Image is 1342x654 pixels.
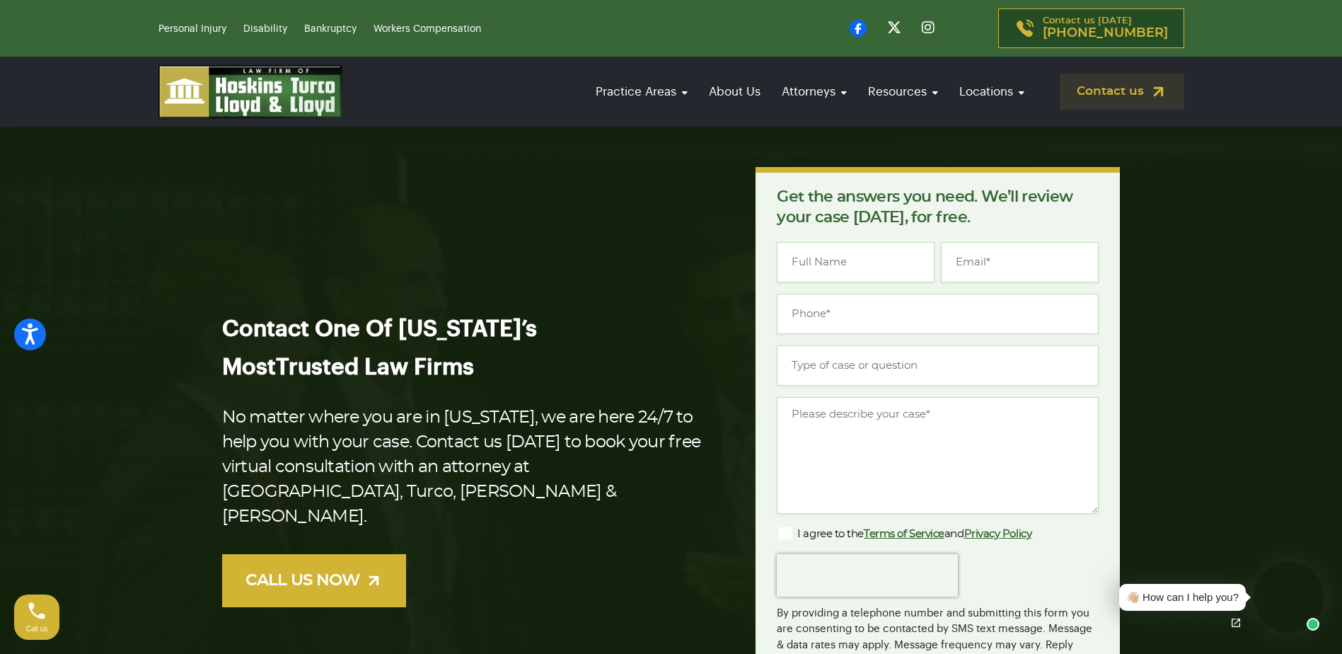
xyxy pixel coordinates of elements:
[777,187,1099,228] p: Get the answers you need. We’ll review your case [DATE], for free.
[775,71,854,112] a: Attorneys
[702,71,768,112] a: About Us
[276,356,474,379] span: Trusted Law Firms
[222,356,276,379] span: Most
[1043,26,1168,40] span: [PHONE_NUMBER]
[952,71,1031,112] a: Locations
[941,242,1099,282] input: Email*
[158,65,342,118] img: logo
[26,625,48,633] span: Call us
[304,24,357,34] a: Bankruptcy
[1060,74,1184,110] a: Contact us
[222,406,711,529] p: No matter where you are in [US_STATE], we are here 24/7 to help you with your case. Contact us [D...
[861,71,945,112] a: Resources
[777,345,1099,386] input: Type of case or question
[1126,590,1239,606] div: 👋🏼 How can I help you?
[374,24,481,34] a: Workers Compensation
[158,24,226,34] a: Personal Injury
[777,294,1099,334] input: Phone*
[777,554,958,597] iframe: reCAPTCHA
[222,554,406,607] a: CALL US NOW
[777,242,935,282] input: Full Name
[222,318,537,340] span: Contact One Of [US_STATE]’s
[589,71,695,112] a: Practice Areas
[777,526,1031,543] label: I agree to the and
[365,572,383,590] img: arrow-up-right-light.svg
[864,529,944,539] a: Terms of Service
[1221,608,1251,638] a: Open chat
[243,24,287,34] a: Disability
[964,529,1032,539] a: Privacy Policy
[1043,16,1168,40] p: Contact us [DATE]
[998,8,1184,48] a: Contact us [DATE][PHONE_NUMBER]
